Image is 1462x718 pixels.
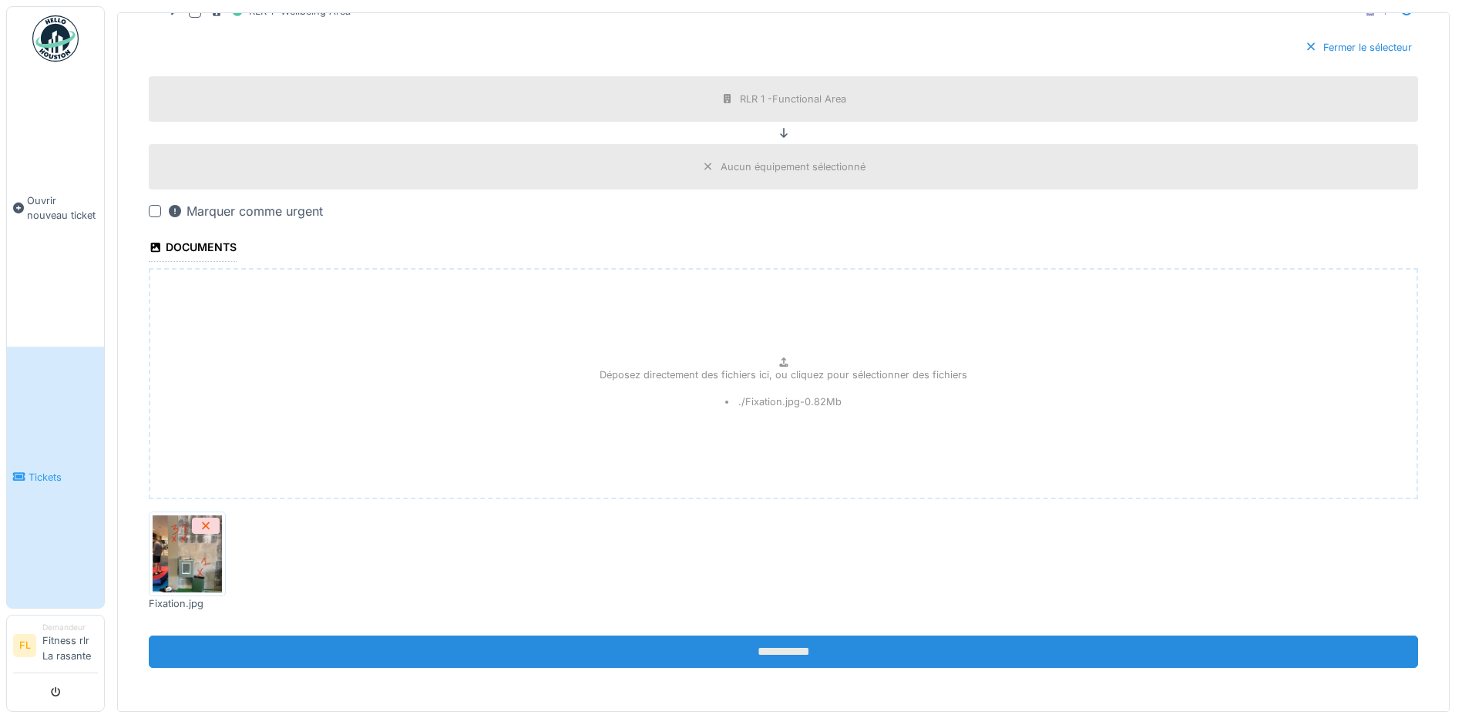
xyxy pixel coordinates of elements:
[32,15,79,62] img: Badge_color-CXgf-gQk.svg
[1299,37,1418,58] div: Fermer le sélecteur
[600,367,967,382] p: Déposez directement des fichiers ici, ou cliquez pour sélectionner des fichiers
[42,622,98,633] div: Demandeur
[149,236,237,262] div: Documents
[7,70,104,347] a: Ouvrir nouveau ticket
[149,596,226,611] div: Fixation.jpg
[740,92,846,106] div: RLR 1 -Functional Area
[29,470,98,485] span: Tickets
[13,634,36,657] li: FL
[153,515,222,592] img: vn20r2eetbq3seotq45av4xrurkl
[13,622,98,673] a: FL DemandeurFitness rlr La rasante
[725,394,842,409] li: ./Fixation.jpg - 0.82 Mb
[42,622,98,669] li: Fitness rlr La rasante
[167,202,323,220] div: Marquer comme urgent
[27,193,98,223] span: Ouvrir nouveau ticket
[721,159,865,174] div: Aucun équipement sélectionné
[7,347,104,608] a: Tickets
